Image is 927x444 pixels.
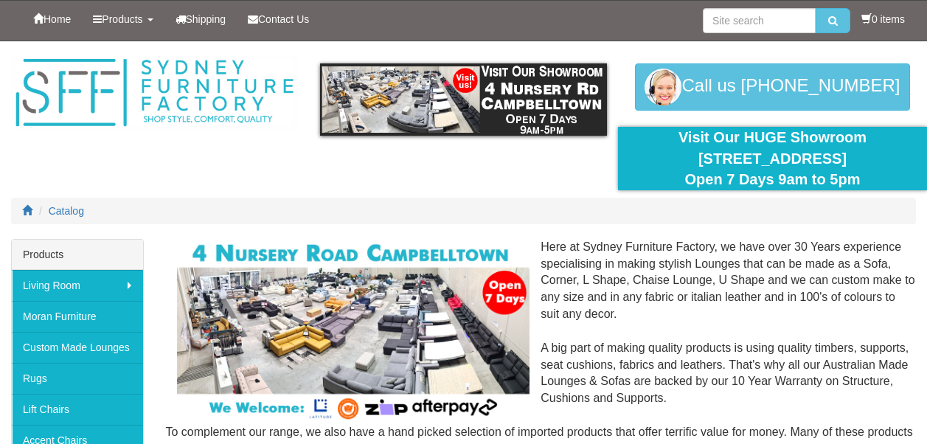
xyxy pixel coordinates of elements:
[861,12,905,27] li: 0 items
[12,363,143,394] a: Rugs
[177,239,530,423] img: Corner Modular Lounges
[12,332,143,363] a: Custom Made Lounges
[703,8,816,33] input: Site search
[629,127,916,190] div: Visit Our HUGE Showroom [STREET_ADDRESS] Open 7 Days 9am to 5pm
[22,1,82,38] a: Home
[258,13,309,25] span: Contact Us
[186,13,226,25] span: Shipping
[44,13,71,25] span: Home
[82,1,164,38] a: Products
[164,1,237,38] a: Shipping
[320,63,607,136] img: showroom.gif
[12,240,143,270] div: Products
[11,56,298,130] img: Sydney Furniture Factory
[102,13,142,25] span: Products
[49,205,84,217] a: Catalog
[12,394,143,425] a: Lift Chairs
[12,301,143,332] a: Moran Furniture
[237,1,320,38] a: Contact Us
[12,270,143,301] a: Living Room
